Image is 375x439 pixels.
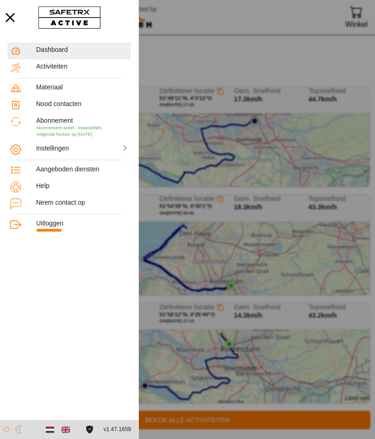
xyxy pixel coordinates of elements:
div: Aangeboden diensten [36,165,128,173]
img: Activities.svg [10,62,21,73]
div: Uitloggen [36,219,128,227]
div: Neem contact op [36,199,128,207]
img: Help.svg [10,182,21,193]
div: Activiteiten [36,63,128,70]
img: ModeDark.svg [15,426,23,433]
span: v1.47.1659 [104,425,131,434]
button: v1.47.1659 [98,422,137,437]
img: nl.svg [46,426,54,434]
div: Abonnement [36,117,128,125]
div: Instellingen [36,144,81,152]
div: Help [36,182,128,190]
button: English [58,422,74,438]
img: en.svg [62,426,70,434]
button: Dutch [42,422,58,438]
span: Volgende factuur op [DATE] [36,132,92,137]
div: Materiaal [36,83,128,91]
div: Nood contacten [36,100,128,108]
img: ContactUs.svg [10,198,21,209]
span: Abonnement actief - maandelijks [36,125,102,130]
img: Subscription.svg [10,116,21,127]
img: ModeLight.svg [2,426,10,433]
div: Dashboard [36,46,128,54]
a: Licentieovereenkomst [83,426,96,433]
img: Equipment.svg [10,83,21,94]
